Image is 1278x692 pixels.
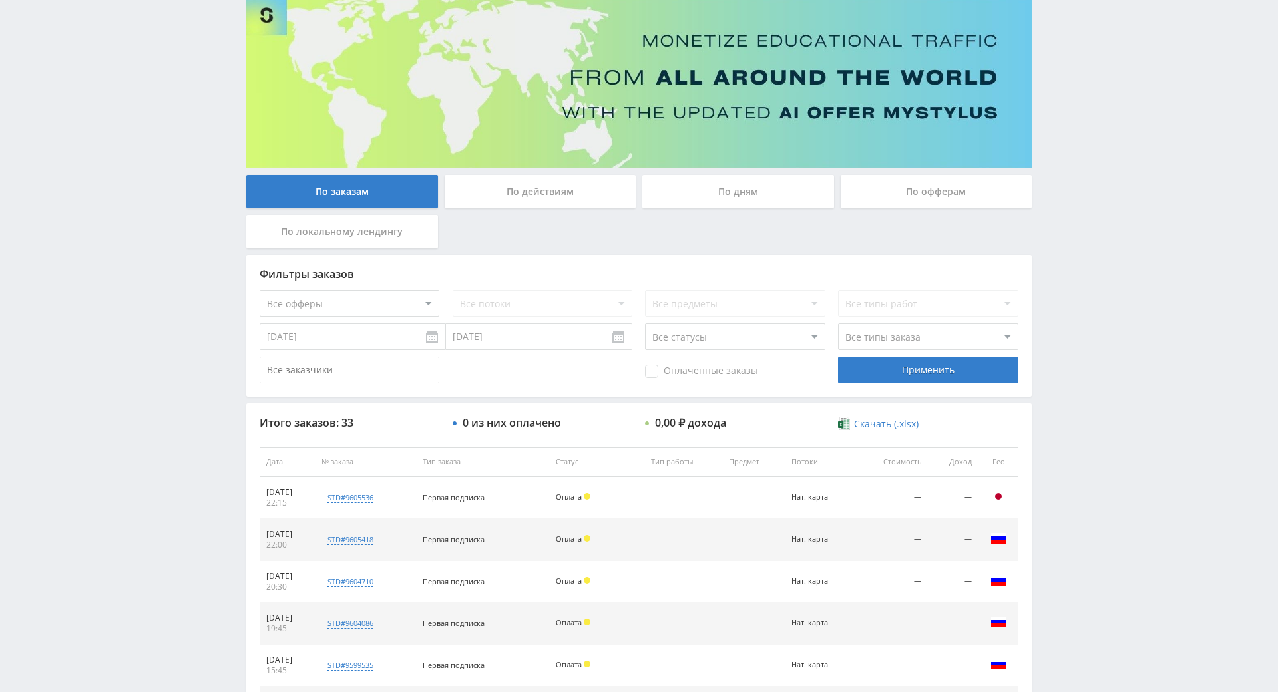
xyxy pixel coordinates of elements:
[791,535,849,544] div: Нат. карта
[266,498,308,508] div: 22:15
[260,447,315,477] th: Дата
[423,660,485,670] span: Первая подписка
[266,487,308,498] div: [DATE]
[990,488,1006,504] img: jpn.png
[423,576,485,586] span: Первая подписка
[327,576,373,587] div: std#9604710
[855,561,928,603] td: —
[791,493,849,502] div: Нат. карта
[854,419,919,429] span: Скачать (.xlsx)
[644,447,722,477] th: Тип работы
[584,577,590,584] span: Холд
[246,175,438,208] div: По заказам
[266,529,308,540] div: [DATE]
[928,645,978,687] td: —
[260,357,439,383] input: Все заказчики
[928,447,978,477] th: Доход
[423,534,485,544] span: Первая подписка
[463,417,561,429] div: 0 из них оплачено
[855,519,928,561] td: —
[584,661,590,667] span: Холд
[584,493,590,500] span: Холд
[423,618,485,628] span: Первая подписка
[928,603,978,645] td: —
[266,623,308,634] div: 19:45
[266,655,308,665] div: [DATE]
[978,447,1018,477] th: Гео
[556,659,582,669] span: Оплата
[855,603,928,645] td: —
[785,447,855,477] th: Потоки
[266,613,308,623] div: [DATE]
[928,561,978,603] td: —
[645,365,758,378] span: Оплаченные заказы
[266,540,308,550] div: 22:00
[655,417,726,429] div: 0,00 ₽ дохода
[838,417,849,430] img: xlsx
[791,661,849,669] div: Нат. карта
[990,572,1006,588] img: rus.png
[327,660,373,671] div: std#9599535
[260,417,439,429] div: Итого заказов: 33
[990,530,1006,546] img: rus.png
[266,665,308,676] div: 15:45
[990,614,1006,630] img: rus.png
[838,417,918,431] a: Скачать (.xlsx)
[416,447,549,477] th: Тип заказа
[246,215,438,248] div: По локальному лендингу
[327,618,373,629] div: std#9604086
[838,357,1018,383] div: Применить
[445,175,636,208] div: По действиям
[266,571,308,582] div: [DATE]
[315,447,415,477] th: № заказа
[841,175,1032,208] div: По офферам
[791,619,849,627] div: Нат. карта
[855,477,928,519] td: —
[423,492,485,502] span: Первая подписка
[928,519,978,561] td: —
[327,492,373,503] div: std#9605536
[642,175,834,208] div: По дням
[260,268,1018,280] div: Фильтры заказов
[855,447,928,477] th: Стоимость
[584,619,590,625] span: Холд
[855,645,928,687] td: —
[556,576,582,586] span: Оплата
[549,447,644,477] th: Статус
[556,534,582,544] span: Оплата
[791,577,849,586] div: Нат. карта
[556,492,582,502] span: Оплата
[556,617,582,627] span: Оплата
[928,477,978,519] td: —
[722,447,784,477] th: Предмет
[584,535,590,542] span: Холд
[266,582,308,592] div: 20:30
[327,534,373,545] div: std#9605418
[990,656,1006,672] img: rus.png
